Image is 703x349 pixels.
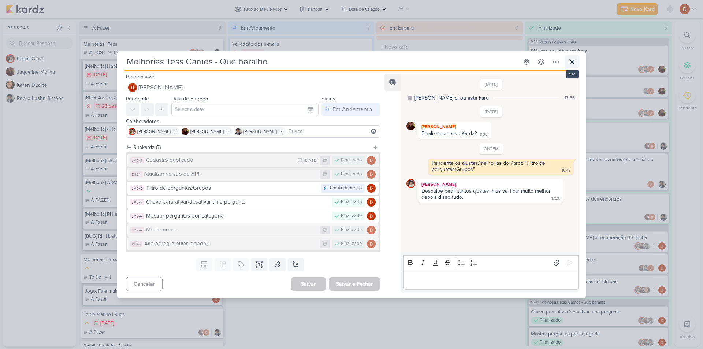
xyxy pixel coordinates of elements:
[129,128,136,135] img: Cezar Giusti
[341,226,362,234] div: Finalizado
[126,81,380,94] button: [PERSON_NAME]
[130,199,144,205] div: JM247
[406,122,415,130] img: Jaqueline Molina
[367,170,376,179] img: Davi Elias Teixeira
[421,130,477,137] div: Finalizamos esse Kardz?
[414,94,489,102] div: [PERSON_NAME] criou este kard
[127,237,379,250] button: DE26 Alterar regra pular jogador Finalizado
[420,123,489,130] div: [PERSON_NAME]
[403,270,579,290] div: Editor editing area: main
[144,170,316,178] div: Atualizar versão da API
[130,157,144,163] div: JM247
[341,198,362,206] div: Finalizado
[403,255,579,270] div: Editor toolbar
[287,127,378,136] input: Buscar
[146,184,317,192] div: Filtro de perguntas/Grupos
[235,128,242,135] img: Pedro Luahn Simões
[127,223,379,237] button: JM247 Mudar nome Finalizado
[341,212,362,220] div: Finalizado
[565,94,575,101] div: 13:56
[146,198,328,206] div: Chave para ativar/desativar uma pergunta
[126,74,155,80] label: Responsável
[367,184,376,193] img: Davi Elias Teixeira
[341,171,362,178] div: Finalizado
[127,168,379,181] button: DE24 Atualizar versão da API Finalizado
[146,226,316,234] div: Mudar nome
[133,144,370,151] div: Subkardz (7)
[566,70,579,78] div: esc
[421,188,552,200] div: Desculpe pedir tantos ajustes, mas vai ficar muito melhor depois disso tudo.
[128,83,137,92] img: Davi Elias Teixeira
[341,157,362,164] div: Finalizado
[130,171,142,177] div: DE24
[304,158,317,163] div: [DATE]
[321,96,335,102] label: Status
[420,181,562,188] div: [PERSON_NAME]
[126,118,380,125] div: Colaboradores
[130,241,142,247] div: DE26
[127,182,379,195] button: JM240 Filtro de perguntas/Grupos Em Andamento
[367,226,376,234] img: Davi Elias Teixeira
[171,96,208,102] label: Data de Entrega
[146,156,294,164] div: Cadastro duplicado
[138,83,183,92] span: [PERSON_NAME]
[127,154,379,167] button: JM247 Cadastro duplicado [DATE] Finalizado
[367,198,376,207] img: Davi Elias Teixeira
[130,227,144,233] div: JM247
[124,55,518,68] input: Kard Sem Título
[332,105,372,114] div: Em Andamento
[341,240,362,248] div: Finalizado
[551,196,560,201] div: 17:26
[146,212,328,220] div: Mostrar perguntas por categoria
[137,128,171,135] span: [PERSON_NAME]
[243,128,277,135] span: [PERSON_NAME]
[367,156,376,165] img: Davi Elias Teixeira
[562,168,570,174] div: 16:49
[144,240,316,248] div: Alterar regra pular jogador
[367,240,376,248] img: Davi Elias Teixeira
[127,209,379,223] button: JM247 Mostrar perguntas por categoria Finalizado
[126,277,163,291] button: Cancelar
[190,128,224,135] span: [PERSON_NAME]
[130,213,144,219] div: JM247
[321,103,380,116] button: Em Andamento
[330,185,362,192] div: Em Andamento
[126,96,149,102] label: Prioridade
[367,212,376,220] img: Davi Elias Teixeira
[130,185,144,191] div: JM240
[432,160,547,172] div: Pendente os ajustes/melhorias do Kardz "Filtro de perguntas/Grupos"
[171,103,319,116] input: Select a date
[480,132,488,138] div: 9:30
[406,179,415,188] img: Cezar Giusti
[182,128,189,135] img: Jaqueline Molina
[127,196,379,209] button: JM247 Chave para ativar/desativar uma pergunta Finalizado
